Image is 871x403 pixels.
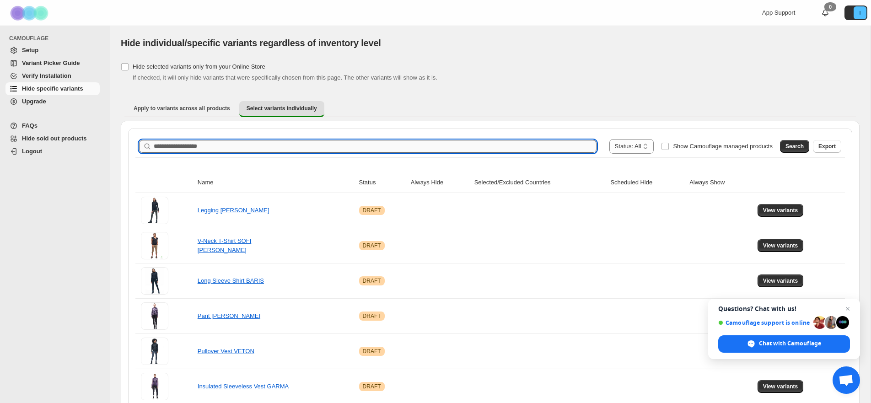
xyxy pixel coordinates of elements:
img: Camouflage [7,0,53,26]
th: Always Hide [408,172,472,193]
span: View variants [763,242,798,249]
span: Setup [22,47,38,54]
a: Pullover Vest VETON [198,348,254,355]
a: Insulated Sleeveless Vest GARMA [198,383,289,390]
button: Avatar with initials I [844,5,867,20]
a: Open chat [833,366,860,394]
span: View variants [763,277,798,285]
span: Hide specific variants [22,85,83,92]
span: Variant Picker Guide [22,59,80,66]
a: Hide specific variants [5,82,100,95]
button: Search [780,140,809,153]
button: View variants [758,239,804,252]
a: V-Neck T-Shirt SOFI [PERSON_NAME] [198,237,252,253]
a: Verify Installation [5,70,100,82]
span: Questions? Chat with us! [718,305,850,312]
span: Search [785,143,804,150]
th: Always Show [687,172,755,193]
a: Logout [5,145,100,158]
span: DRAFT [363,312,381,320]
span: DRAFT [363,242,381,249]
button: Export [813,140,841,153]
span: DRAFT [363,348,381,355]
span: Chat with Camouflage [759,339,821,348]
div: 0 [824,2,836,11]
button: View variants [758,204,804,217]
a: Long Sleeve Shirt BARIS [198,277,264,284]
span: Verify Installation [22,72,71,79]
a: 0 [821,8,830,17]
a: Variant Picker Guide [5,57,100,70]
span: Logout [22,148,42,155]
a: Hide sold out products [5,132,100,145]
a: Legging [PERSON_NAME] [198,207,269,214]
span: App Support [762,9,795,16]
th: Status [356,172,408,193]
a: FAQs [5,119,100,132]
span: Upgrade [22,98,46,105]
span: Hide individual/specific variants regardless of inventory level [121,38,381,48]
span: Camouflage support is online [718,319,810,326]
span: CAMOUFLAGE [9,35,103,42]
span: Avatar with initials I [854,6,866,19]
button: View variants [758,380,804,393]
a: Upgrade [5,95,100,108]
span: DRAFT [363,207,381,214]
span: DRAFT [363,277,381,285]
span: Apply to variants across all products [134,105,230,112]
span: Select variants individually [247,105,317,112]
span: Export [818,143,836,150]
span: DRAFT [363,383,381,390]
button: Select variants individually [239,101,324,117]
th: Selected/Excluded Countries [472,172,608,193]
button: Apply to variants across all products [126,101,237,116]
span: If checked, it will only hide variants that were specifically chosen from this page. The other va... [133,74,437,81]
a: Setup [5,44,100,57]
span: Hide sold out products [22,135,87,142]
span: View variants [763,207,798,214]
text: I [859,10,860,16]
a: Pant [PERSON_NAME] [198,312,260,319]
th: Name [195,172,356,193]
span: Hide selected variants only from your Online Store [133,63,265,70]
button: View variants [758,274,804,287]
span: Show Camouflage managed products [673,143,773,150]
span: Chat with Camouflage [718,335,850,353]
span: FAQs [22,122,38,129]
th: Scheduled Hide [608,172,687,193]
span: View variants [763,383,798,390]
